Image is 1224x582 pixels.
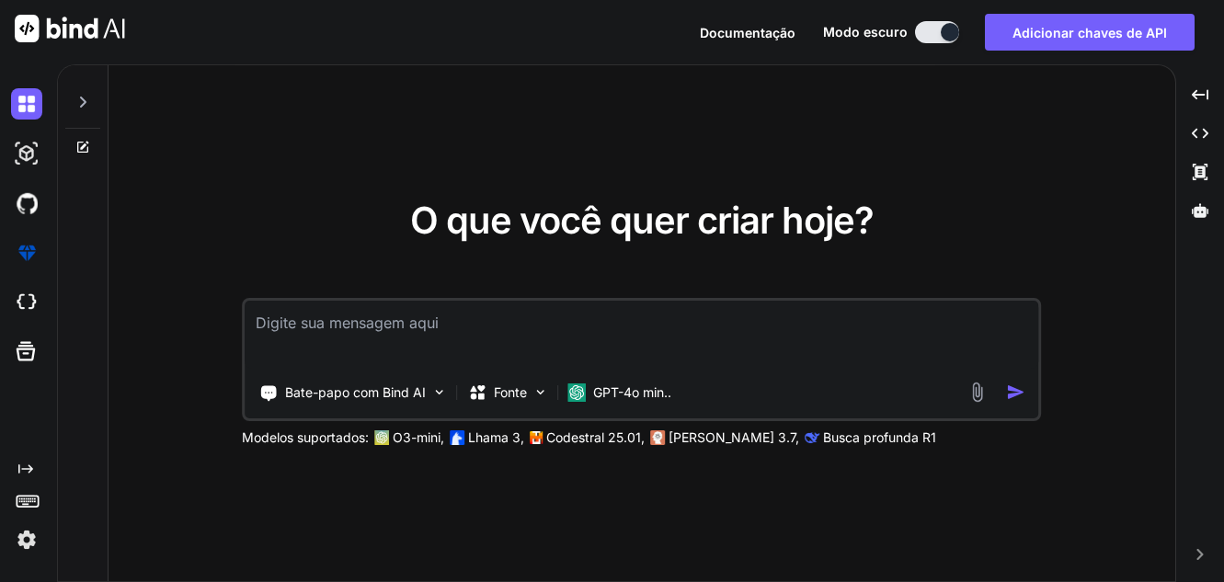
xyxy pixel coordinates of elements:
font: Adicionar chaves de API [1012,25,1167,40]
img: Claude [650,430,665,445]
img: anexo [967,382,989,403]
font: O3-mini, [393,429,444,445]
font: Modo escuro [823,24,908,40]
font: GPT-4o min.. [593,384,671,400]
img: darkAi-studio [11,138,42,169]
font: Lhama 3, [468,429,524,445]
font: [PERSON_NAME] 3.7, [669,429,799,445]
img: Mistral-AI [530,431,543,444]
img: ícone [1007,382,1026,402]
img: Lhama2 [450,430,464,445]
font: Modelos suportados: [242,429,369,445]
button: Adicionar chaves de API [985,14,1195,51]
img: Escolha modelos [532,384,548,400]
img: Claude [805,430,819,445]
button: Documentação [700,23,795,42]
img: GPT-4 [374,430,389,445]
img: GPT-4o mini [567,383,586,402]
font: Documentação [700,25,795,40]
font: O que você quer criar hoje? [410,198,874,243]
img: bate-papo escuro [11,88,42,120]
img: Ferramentas de seleção [431,384,447,400]
font: Bate-papo com Bind AI [285,384,426,400]
img: configurações [11,524,42,555]
font: Fonte [494,384,527,400]
font: Busca profunda R1 [823,429,936,445]
img: Vincular IA [15,15,125,42]
img: githubDark [11,188,42,219]
img: Ícone cloudide [11,287,42,318]
font: Codestral 25.01, [546,429,645,445]
img: prêmio [11,237,42,268]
